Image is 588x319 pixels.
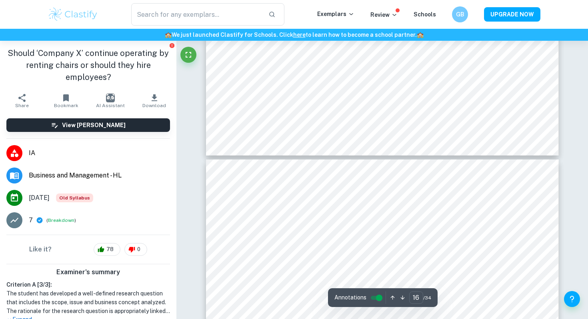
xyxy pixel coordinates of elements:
span: Bookmark [54,103,78,108]
button: Fullscreen [180,47,196,63]
span: IA [29,148,170,158]
button: UPGRADE NOW [484,7,540,22]
span: ( ) [46,217,76,224]
span: Download [142,103,166,108]
input: Search for any exemplars... [131,3,262,26]
span: Annotations [334,293,366,302]
span: Share [15,103,29,108]
button: Help and Feedback [564,291,580,307]
img: AI Assistant [106,94,115,102]
div: Starting from the May 2024 session, the Business IA requirements have changed. It's OK to refer t... [56,193,93,202]
h6: View [PERSON_NAME] [62,121,126,130]
p: Review [370,10,398,19]
p: Exemplars [317,10,354,18]
button: AI Assistant [88,90,132,112]
span: [DATE] [29,193,50,203]
h1: The student has developed a well-defined research question that includes the scope, issue and bus... [6,289,170,315]
span: Business and Management - HL [29,171,170,180]
button: Bookmark [44,90,88,112]
button: View [PERSON_NAME] [6,118,170,132]
button: Breakdown [48,217,74,224]
button: Download [132,90,176,112]
a: Schools [414,11,436,18]
button: GB [452,6,468,22]
span: / 34 [423,294,431,301]
span: 🏫 [417,32,424,38]
button: Report issue [169,42,175,48]
span: AI Assistant [96,103,125,108]
span: Old Syllabus [56,193,93,202]
span: 0 [133,245,145,253]
h6: We just launched Clastify for Schools. Click to learn how to become a school partner. [2,30,586,39]
a: here [293,32,306,38]
h1: Should ‘Company X’ continue operating by renting chairs or should they hire employees? [6,47,170,83]
div: 0 [124,243,147,256]
h6: Examiner's summary [3,267,173,277]
h6: Criterion A [ 3 / 3 ]: [6,280,170,289]
span: 🏫 [165,32,172,38]
p: 7 [29,215,33,225]
span: 78 [102,245,118,253]
h6: GB [456,10,465,19]
img: Clastify logo [48,6,98,22]
div: 78 [94,243,120,256]
h6: Like it? [29,245,52,254]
